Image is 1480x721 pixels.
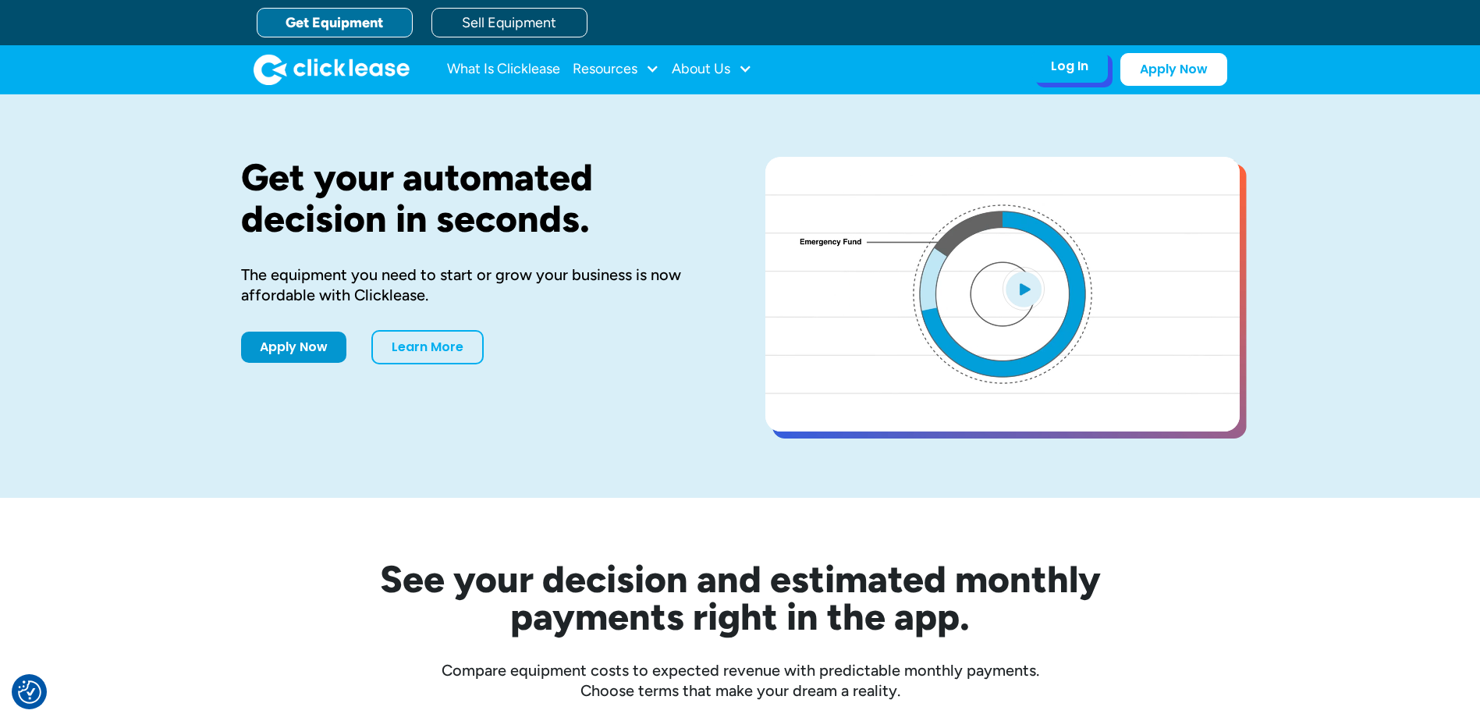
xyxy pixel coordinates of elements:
div: About Us [672,54,752,85]
h1: Get your automated decision in seconds. [241,157,715,240]
div: The equipment you need to start or grow your business is now affordable with Clicklease. [241,265,715,305]
img: Clicklease logo [254,54,410,85]
a: Sell Equipment [431,8,587,37]
h2: See your decision and estimated monthly payments right in the app. [303,560,1177,635]
div: Resources [573,54,659,85]
img: Blue play button logo on a light blue circular background [1003,267,1045,311]
a: Apply Now [241,332,346,363]
a: Get Equipment [257,8,413,37]
div: Log In [1051,59,1088,74]
a: open lightbox [765,157,1240,432]
button: Consent Preferences [18,680,41,704]
a: home [254,54,410,85]
a: What Is Clicklease [447,54,560,85]
img: Revisit consent button [18,680,41,704]
a: Apply Now [1120,53,1227,86]
a: Learn More [371,330,484,364]
div: Compare equipment costs to expected revenue with predictable monthly payments. Choose terms that ... [241,660,1240,701]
